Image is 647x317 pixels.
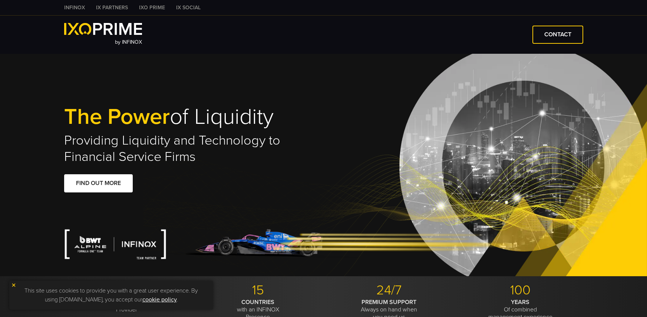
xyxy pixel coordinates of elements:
[64,174,133,192] a: FIND OUT MORE
[64,23,142,46] a: by INFINOX
[326,282,452,298] p: 24/7
[115,39,142,45] span: by INFINOX
[458,282,583,298] p: 100
[64,105,324,129] h1: of Liquidity
[64,132,324,165] h2: Providing Liquidity and Technology to Financial Service Firms
[59,4,90,11] a: INFINOX
[532,26,583,44] a: CONTACT
[64,103,170,130] span: The Power
[171,4,206,11] a: IX SOCIAL
[511,298,529,306] strong: YEARS
[362,298,416,306] strong: PREMIUM SUPPORT
[142,296,177,303] a: cookie policy
[195,282,321,298] p: 15
[13,284,209,306] p: This site uses cookies to provide you with a great user experience. By using [DOMAIN_NAME], you a...
[241,298,274,306] strong: COUNTRIES
[133,4,171,11] a: IXO PRIME
[11,283,16,288] img: yellow close icon
[90,4,133,11] a: IX PARTNERS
